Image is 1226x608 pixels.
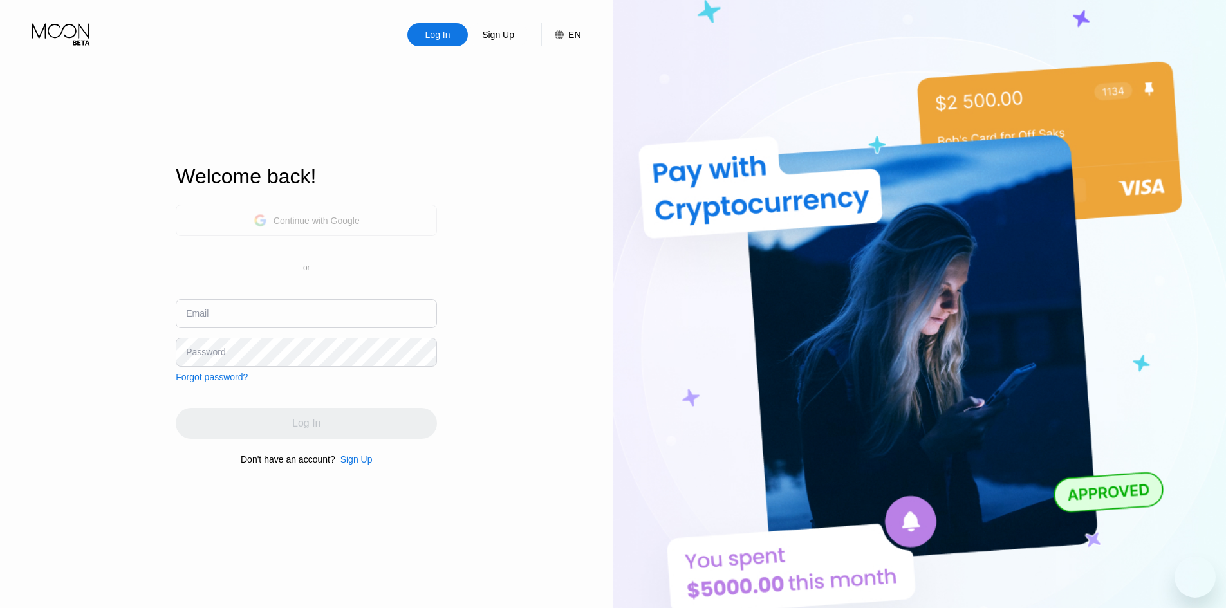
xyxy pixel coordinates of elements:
[176,372,248,382] div: Forgot password?
[541,23,580,46] div: EN
[1175,557,1216,598] iframe: Button to launch messaging window
[335,454,373,465] div: Sign Up
[186,347,225,357] div: Password
[186,308,209,318] div: Email
[303,263,310,272] div: or
[340,454,373,465] div: Sign Up
[176,205,437,236] div: Continue with Google
[176,165,437,189] div: Welcome back!
[241,454,335,465] div: Don't have an account?
[468,23,528,46] div: Sign Up
[407,23,468,46] div: Log In
[568,30,580,40] div: EN
[274,216,360,226] div: Continue with Google
[481,28,515,41] div: Sign Up
[424,28,452,41] div: Log In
